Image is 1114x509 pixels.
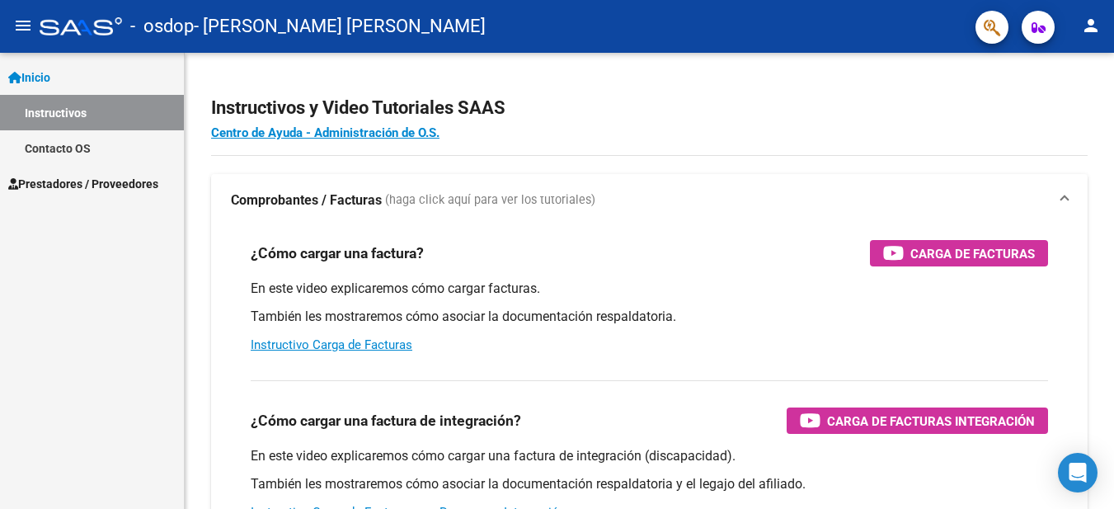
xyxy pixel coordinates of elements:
span: Prestadores / Proveedores [8,175,158,193]
p: También les mostraremos cómo asociar la documentación respaldatoria y el legajo del afiliado. [251,475,1048,493]
a: Instructivo Carga de Facturas [251,337,412,352]
mat-icon: person [1081,16,1101,35]
a: Centro de Ayuda - Administración de O.S. [211,125,439,140]
div: Open Intercom Messenger [1058,453,1098,493]
mat-expansion-panel-header: Comprobantes / Facturas (haga click aquí para ver los tutoriales) [211,174,1088,227]
span: - osdop [130,8,194,45]
span: (haga click aquí para ver los tutoriales) [385,191,595,210]
h3: ¿Cómo cargar una factura de integración? [251,409,521,432]
p: En este video explicaremos cómo cargar una factura de integración (discapacidad). [251,447,1048,465]
button: Carga de Facturas Integración [787,408,1048,434]
button: Carga de Facturas [870,240,1048,266]
h2: Instructivos y Video Tutoriales SAAS [211,92,1088,124]
p: También les mostraremos cómo asociar la documentación respaldatoria. [251,308,1048,326]
mat-icon: menu [13,16,33,35]
span: - [PERSON_NAME] [PERSON_NAME] [194,8,486,45]
span: Inicio [8,68,50,87]
span: Carga de Facturas [910,243,1035,264]
p: En este video explicaremos cómo cargar facturas. [251,280,1048,298]
span: Carga de Facturas Integración [827,411,1035,431]
h3: ¿Cómo cargar una factura? [251,242,424,265]
strong: Comprobantes / Facturas [231,191,382,210]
